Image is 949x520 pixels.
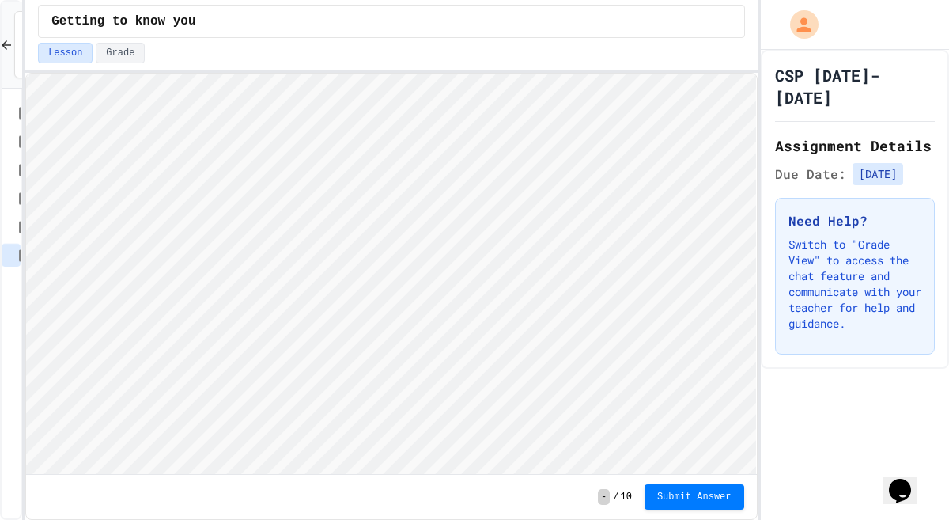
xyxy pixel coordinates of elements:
[773,6,822,43] div: My Account
[775,165,846,184] span: Due Date:
[645,484,744,510] button: Submit Answer
[96,43,145,63] button: Grade
[775,64,936,108] h1: CSP [DATE]-[DATE]
[657,491,732,503] span: Submit Answer
[788,237,922,332] p: Switch to "Grade View" to access the chat feature and communicate with your teacher for help and ...
[620,491,631,503] span: 10
[598,489,610,505] span: -
[26,74,756,474] iframe: Snap! Programming Environment
[775,135,936,157] h2: Assignment Details
[883,457,933,504] iframe: chat widget
[853,163,903,185] span: [DATE]
[38,43,93,63] button: Lesson
[613,491,618,503] span: /
[51,12,195,31] span: Getting to know you
[788,211,922,230] h3: Need Help?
